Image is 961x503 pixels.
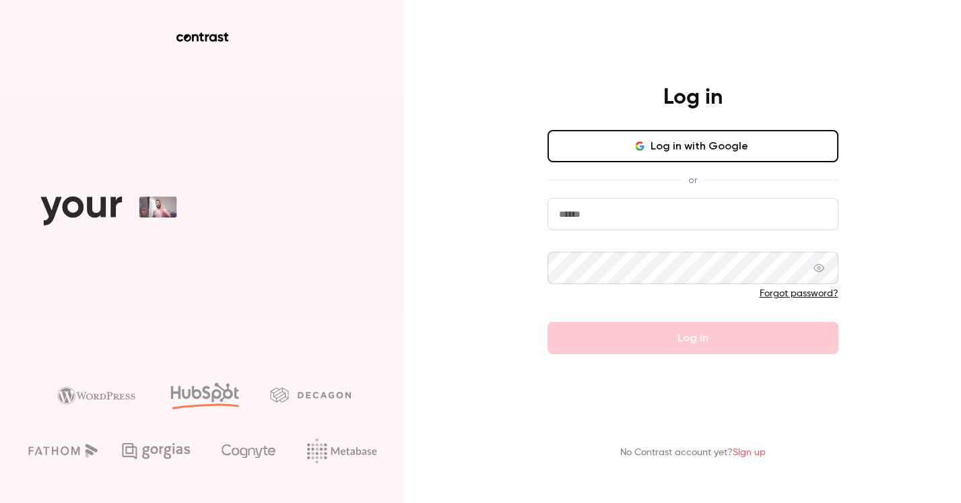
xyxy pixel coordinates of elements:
[270,387,351,402] img: decagon
[548,130,838,162] button: Log in with Google
[682,173,704,187] span: or
[733,448,766,457] a: Sign up
[663,84,723,111] h4: Log in
[620,446,766,460] p: No Contrast account yet?
[760,289,838,298] a: Forgot password?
